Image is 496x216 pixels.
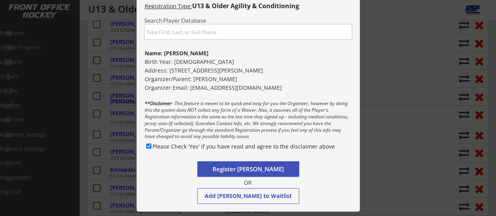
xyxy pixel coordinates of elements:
[137,84,360,92] div: Organizer Email: [EMAIL_ADDRESS][DOMAIN_NAME]
[137,100,360,141] div: - This feature is meant to be quick and easy for you the Organizer, however by doing this the sys...
[145,2,192,10] u: Registration Type:
[137,58,360,66] div: Birth Year: [DEMOGRAPHIC_DATA]
[192,2,299,10] strong: U13 & Older Agility & Conditioning
[144,18,352,24] div: Search Player Database
[197,188,299,204] button: Add [PERSON_NAME] to Waitlist
[137,67,360,74] div: Address: [STREET_ADDRESS][PERSON_NAME]
[145,100,172,107] strong: **Disclaimer
[197,161,299,177] button: Register [PERSON_NAME]
[137,75,359,83] div: Organizer/Parent: [PERSON_NAME]
[239,179,257,187] div: OR
[137,49,359,57] div: Name: [PERSON_NAME]
[144,24,352,40] input: Type First, Last, or Full Name
[153,143,335,150] label: Please Check 'Yes' if you have read and agree to the disclaimer above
